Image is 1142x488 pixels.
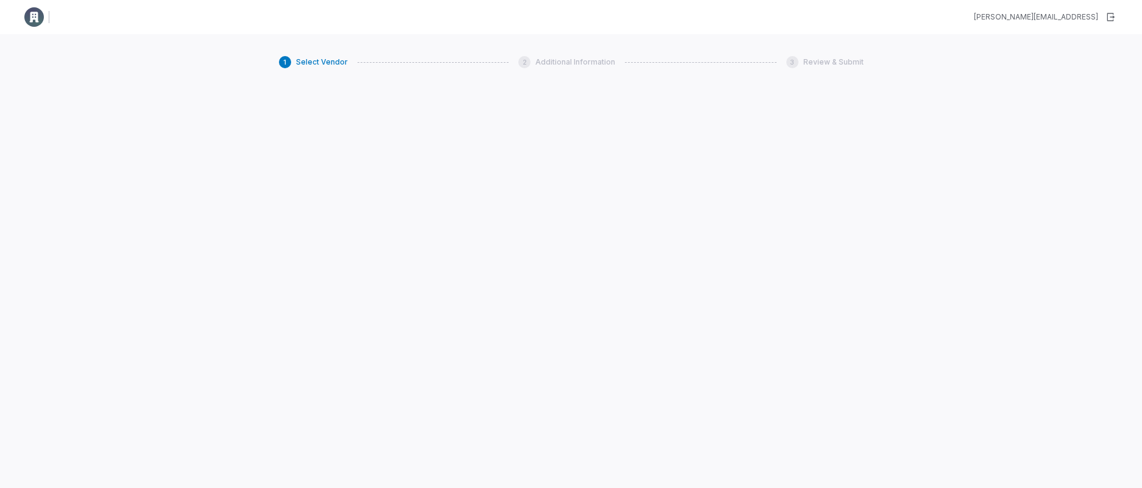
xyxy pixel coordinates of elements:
span: Select Vendor [296,57,348,67]
div: [PERSON_NAME][EMAIL_ADDRESS] [974,12,1098,22]
div: 2 [518,56,530,68]
span: Review & Submit [803,57,864,67]
span: Additional Information [535,57,615,67]
div: 3 [786,56,798,68]
div: 1 [279,56,291,68]
img: Clerk Logo [24,7,44,27]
